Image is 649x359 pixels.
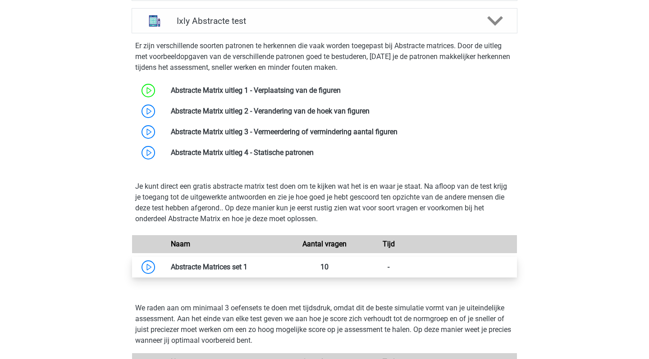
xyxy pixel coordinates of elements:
div: Aantal vragen [293,239,356,250]
div: Abstracte Matrix uitleg 1 - Verplaatsing van de figuren [164,85,517,96]
p: Er zijn verschillende soorten patronen te herkennen die vaak worden toegepast bij Abstracte matri... [135,41,514,73]
div: Naam [164,239,293,250]
h4: Ixly Abstracte test [177,16,472,26]
a: abstracte matrices Ixly Abstracte test [128,8,521,33]
p: Je kunt direct een gratis abstracte matrix test doen om te kijken wat het is en waar je staat. Na... [135,181,514,224]
div: Tijd [356,239,420,250]
div: Abstracte Matrix uitleg 3 - Vermeerdering of vermindering aantal figuren [164,127,517,137]
div: Abstracte Matrices set 1 [164,262,293,273]
img: abstracte matrices [143,9,166,32]
div: Abstracte Matrix uitleg 2 - Verandering van de hoek van figuren [164,106,517,117]
div: Abstracte Matrix uitleg 4 - Statische patronen [164,147,517,158]
p: We raden aan om minimaal 3 oefensets te doen met tijdsdruk, omdat dit de beste simulatie vormt va... [135,303,514,346]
